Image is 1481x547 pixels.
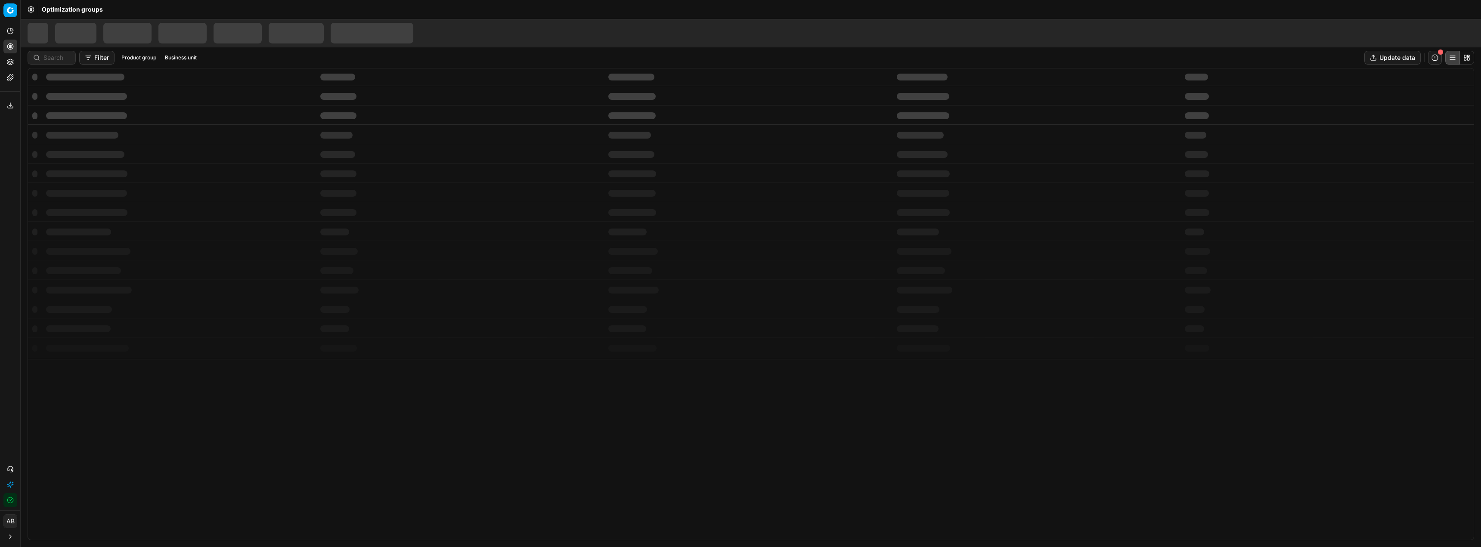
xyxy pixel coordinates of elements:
[1364,51,1421,65] button: Update data
[42,5,103,14] nav: breadcrumb
[118,53,160,63] button: Product group
[161,53,200,63] button: Business unit
[79,51,115,65] button: Filter
[43,53,70,62] input: Search
[42,5,103,14] span: Optimization groups
[4,515,17,528] span: AB
[3,514,17,528] button: AB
